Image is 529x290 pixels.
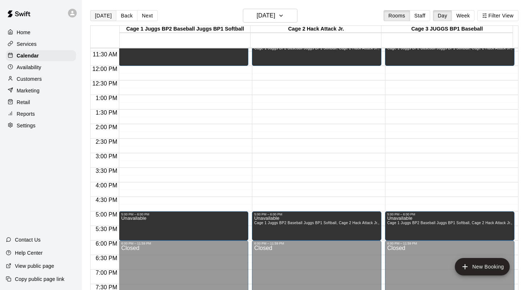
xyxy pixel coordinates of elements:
a: Availability [6,62,76,73]
p: Calendar [17,52,39,59]
div: 5:00 PM – 6:00 PM [121,212,246,216]
button: Week [452,10,474,21]
div: Cage 3 JUGGS BP1 Baseball [381,26,512,33]
span: 4:00 PM [94,182,119,188]
button: Next [137,10,157,21]
span: 3:00 PM [94,153,119,159]
div: 5:00 PM – 6:00 PM [254,212,379,216]
button: Staff [410,10,430,21]
span: 2:00 PM [94,124,119,130]
button: Day [433,10,452,21]
p: Home [17,29,31,36]
button: [DATE] [243,9,297,23]
p: Availability [17,64,41,71]
button: add [455,258,510,275]
span: 4:30 PM [94,197,119,203]
div: 11:00 AM – 12:00 PM: Unavailable [119,37,248,66]
div: 11:00 AM – 12:00 PM: Unavailable [252,37,381,66]
a: Services [6,39,76,49]
p: View public page [15,262,54,270]
button: [DATE] [90,10,116,21]
a: Reports [6,108,76,119]
h6: [DATE] [257,11,275,21]
a: Home [6,27,76,38]
div: 6:00 PM – 11:59 PM [254,242,379,245]
p: Services [17,40,37,48]
button: Back [116,10,137,21]
span: 3:30 PM [94,168,119,174]
button: Rooms [384,10,410,21]
span: 6:30 PM [94,255,119,261]
span: Cage 1 Juggs BP2 Baseball Juggs BP1 Softball, Cage 2 Hack Attack Jr., Cage 3 JUGGS BP1 Baseball [254,221,432,225]
p: Marketing [17,87,40,94]
p: Copy public page link [15,275,64,283]
div: 5:00 PM – 6:00 PM: Unavailable [385,211,514,241]
span: 7:00 PM [94,270,119,276]
span: 1:00 PM [94,95,119,101]
p: Reports [17,110,35,118]
span: 12:30 PM [91,80,119,87]
div: 6:00 PM – 11:59 PM [121,242,246,245]
div: 5:00 PM – 6:00 PM: Unavailable [252,211,381,241]
span: Cage 1 Juggs BP2 Baseball Juggs BP1 Softball, Cage 2 Hack Attack Jr., Cage 3 JUGGS BP1 Baseball [254,46,432,50]
span: 12:00 PM [91,66,119,72]
span: 2:30 PM [94,139,119,145]
span: 5:30 PM [94,226,119,232]
p: Contact Us [15,236,41,243]
span: 6:00 PM [94,241,119,247]
a: Retail [6,97,76,108]
div: 5:00 PM – 6:00 PM [387,212,512,216]
p: Settings [17,122,36,129]
span: 5:00 PM [94,211,119,218]
a: Marketing [6,85,76,96]
div: 5:00 PM – 6:00 PM: Unavailable [119,211,248,241]
p: Help Center [15,249,43,257]
div: 6:00 PM – 11:59 PM [387,242,512,245]
p: Retail [17,99,30,106]
span: 11:30 AM [91,51,119,57]
a: Calendar [6,50,76,61]
span: 1:30 PM [94,110,119,116]
a: Settings [6,120,76,131]
div: Cage 1 Juggs BP2 Baseball Juggs BP1 Softball [120,26,251,33]
a: Customers [6,74,76,84]
button: Filter View [477,10,518,21]
p: Customers [17,75,42,83]
div: 11:00 AM – 12:00 PM: Unavailable [385,37,514,66]
div: Cage 2 Hack Attack Jr. [251,26,381,33]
